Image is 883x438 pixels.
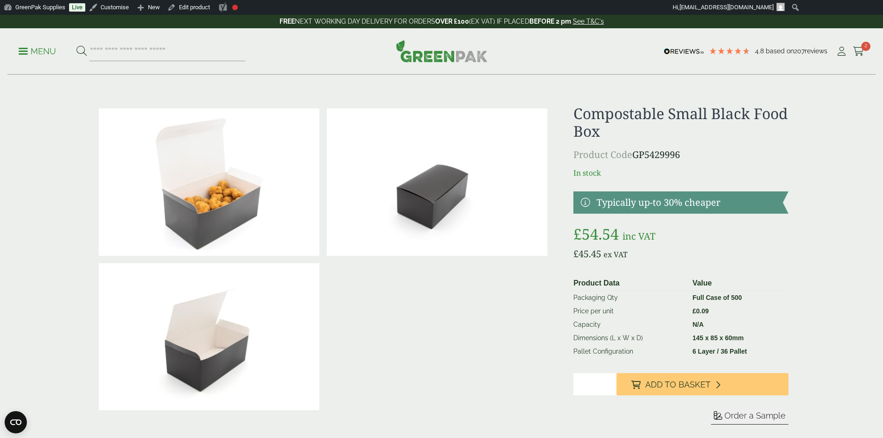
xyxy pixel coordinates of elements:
[570,345,689,358] td: Pallet Configuration
[853,47,864,56] i: Cart
[794,47,805,55] span: 207
[623,230,655,242] span: inc VAT
[724,411,786,420] span: Order a Sample
[692,348,747,355] strong: 6 Layer / 36 Pallet
[396,40,488,62] img: GreenPak Supplies
[689,276,785,291] th: Value
[573,148,788,162] p: GP5429996
[573,18,604,25] a: See T&C's
[853,44,864,58] a: 2
[280,18,295,25] strong: FREE
[570,276,689,291] th: Product Data
[435,18,469,25] strong: OVER £100
[692,334,744,342] strong: 145 x 85 x 60mm
[836,47,847,56] i: My Account
[573,105,788,140] h1: Compostable Small Black Food Box
[99,108,319,256] img: Small Black Chicken Box (Large)
[645,380,711,390] span: Add to Basket
[766,47,794,55] span: Based on
[603,249,628,260] span: ex VAT
[327,108,547,256] img: Small Black Chicken Box Closed (Large)
[664,48,704,55] img: REVIEWS.io
[692,307,709,315] bdi: 0.09
[529,18,571,25] strong: BEFORE 2 pm
[805,47,827,55] span: reviews
[573,167,788,178] p: In stock
[755,47,766,55] span: 4.8
[573,224,619,244] bdi: 54.54
[861,42,870,51] span: 2
[692,321,704,328] strong: N/A
[680,4,774,11] span: [EMAIL_ADDRESS][DOMAIN_NAME]
[573,148,632,161] span: Product Code
[570,291,689,305] td: Packaging Qty
[232,5,238,10] div: Focus keyphrase not set
[711,410,788,425] button: Order a Sample
[573,248,601,260] bdi: 45.45
[19,46,56,55] a: Menu
[573,224,582,244] span: £
[692,294,742,301] strong: Full Case of 500
[19,46,56,57] p: Menu
[616,373,788,395] button: Add to Basket
[570,331,689,345] td: Dimensions (L x W x D)
[99,263,319,411] img: Small Black Chicken Box Open (Large)
[570,305,689,318] td: Price per unit
[692,307,696,315] span: £
[709,47,750,55] div: 4.79 Stars
[570,318,689,331] td: Capacity
[573,248,578,260] span: £
[5,411,27,433] button: Open CMP widget
[69,3,85,12] a: Live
